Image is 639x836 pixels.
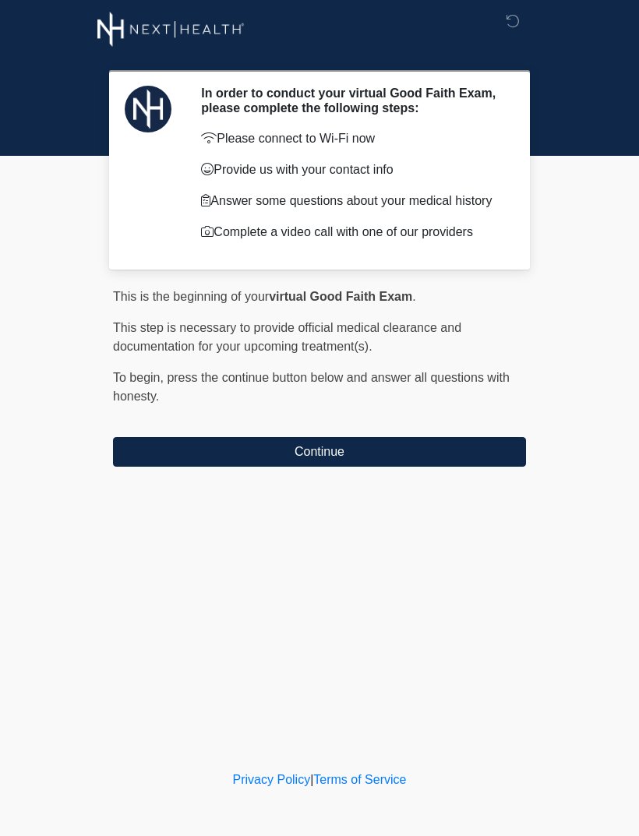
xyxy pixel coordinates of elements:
span: . [412,290,415,303]
p: Answer some questions about your medical history [201,192,503,210]
p: Please connect to Wi-Fi now [201,129,503,148]
span: press the continue button below and answer all questions with honesty. [113,371,510,403]
a: | [310,773,313,786]
span: This step is necessary to provide official medical clearance and documentation for your upcoming ... [113,321,461,353]
p: Provide us with your contact info [201,160,503,179]
strong: virtual Good Faith Exam [269,290,412,303]
span: This is the beginning of your [113,290,269,303]
button: Continue [113,437,526,467]
img: Agent Avatar [125,86,171,132]
a: Privacy Policy [233,773,311,786]
p: Complete a video call with one of our providers [201,223,503,242]
h2: In order to conduct your virtual Good Faith Exam, please complete the following steps: [201,86,503,115]
span: To begin, [113,371,167,384]
img: Next-Health Montecito Logo [97,12,245,47]
a: Terms of Service [313,773,406,786]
